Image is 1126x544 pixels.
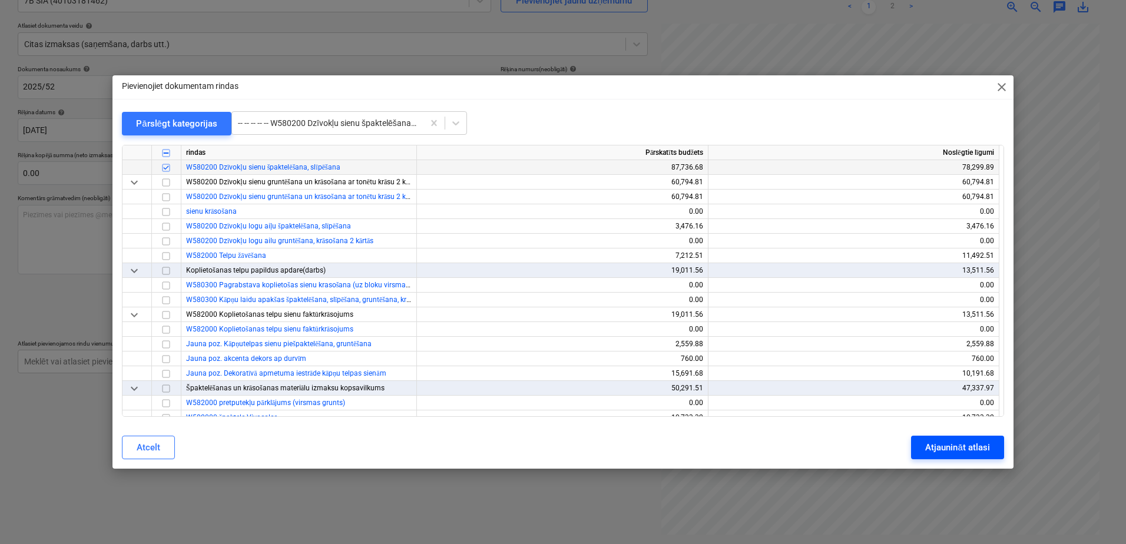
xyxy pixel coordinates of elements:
[186,222,351,230] a: W580200 Dzīvokļu logu aiļu špaktelēšana, slīpēšana
[127,382,141,396] span: keyboard_arrow_down
[127,308,141,322] span: keyboard_arrow_down
[186,369,386,377] a: Jauna poz. Dekoratīvā apmetuma iestrāde kāpņu telpas sienām
[708,145,999,160] div: Noslēgtie līgumi
[186,193,610,201] span: W580200 Dzīvokļu sienu gruntēšana un krāsošana ar tonētu krāsu 2 kārtās (t.sk grīdlistu un durvju...
[186,310,353,319] span: W582000 Koplietošanas telpu sienu faktūrkrāsojums
[422,248,703,263] div: 7,212.51
[713,248,994,263] div: 11,492.51
[422,293,703,307] div: 0.00
[713,278,994,293] div: 0.00
[422,307,703,322] div: 19,011.56
[136,116,217,131] div: Pārslēgt kategorijas
[122,112,231,135] button: Pārslēgt kategorijas
[422,337,703,351] div: 2,559.88
[422,396,703,410] div: 0.00
[186,163,340,171] a: W580200 Dzīvokļu sienu špaktelēšana, slīpēšana
[186,325,353,333] a: W582000 Koplietošanas telpu sienu faktūrkrāsojums
[181,145,417,160] div: rindas
[1067,487,1126,544] iframe: Chat Widget
[713,293,994,307] div: 0.00
[422,351,703,366] div: 760.00
[713,351,994,366] div: 760.00
[422,322,703,337] div: 0.00
[422,219,703,234] div: 3,476.16
[186,193,610,201] a: W580200 Dzīvokļu sienu gruntēšana un krāsošana ar tonētu krāsu 2 kārtās ([DOMAIN_NAME] grīdlistu ...
[713,322,994,337] div: 0.00
[713,190,994,204] div: 60,794.81
[925,440,989,455] div: Atjaunināt atlasi
[422,190,703,204] div: 60,794.81
[127,175,141,190] span: keyboard_arrow_down
[186,281,412,289] a: W580300 Pagrabstava koplietošas sienu krasošana (uz bloku virsmas)
[713,219,994,234] div: 3,476.16
[186,266,326,274] span: Koplietošanas telpu papildus apdare(darbs)
[713,381,994,396] div: 47,337.97
[186,178,610,186] span: W580200 Dzīvokļu sienu gruntēšana un krāsošana ar tonētu krāsu 2 kārtās (t.sk grīdlistu un durvju...
[186,251,266,260] a: W582000 Telpu žāvēšana
[422,263,703,278] div: 19,011.56
[422,410,703,425] div: 10,733.32
[186,354,306,363] a: Jauna poz. akcenta dekors ap durvīm
[911,436,1004,459] button: Atjaunināt atlasi
[422,381,703,396] div: 50,291.51
[186,237,373,245] a: W580200 Dzīvokļu logu ailu gruntēšana, krāsošana 2 kārtās
[713,204,994,219] div: 0.00
[713,410,994,425] div: 10,733.32
[122,436,175,459] button: Atcelt
[713,307,994,322] div: 13,511.56
[422,160,703,175] div: 87,736.68
[713,160,994,175] div: 78,299.89
[186,413,277,422] a: W582000 špaktele Vivacolor
[186,399,345,407] a: W582000 pretputekļu pārklājums (virsmas grunts)
[713,337,994,351] div: 2,559.88
[713,263,994,278] div: 13,511.56
[186,340,372,348] a: Jauna poz. Kāpņutelpas sienu piešpaktelēšana, gruntēšana
[713,366,994,381] div: 10,191.68
[713,175,994,190] div: 60,794.81
[713,234,994,248] div: 0.00
[186,207,237,215] a: sienu krāsošana
[713,396,994,410] div: 0.00
[422,204,703,219] div: 0.00
[186,296,504,304] a: W580300 Kāpņu laidu apakšas špaktelēšana, slīpēšana, gruntēšana, krāsošana 2 kārtās no sastatnēm
[422,175,703,190] div: 60,794.81
[422,366,703,381] div: 15,691.68
[417,145,708,160] div: Pārskatīts budžets
[122,80,239,92] p: Pievienojiet dokumentam rindas
[127,264,141,278] span: keyboard_arrow_down
[422,234,703,248] div: 0.00
[186,384,385,392] span: Špaktelēšanas un krāsošanas materiālu izmaksu kopsavilkums
[422,278,703,293] div: 0.00
[995,80,1009,94] span: close
[137,440,160,455] div: Atcelt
